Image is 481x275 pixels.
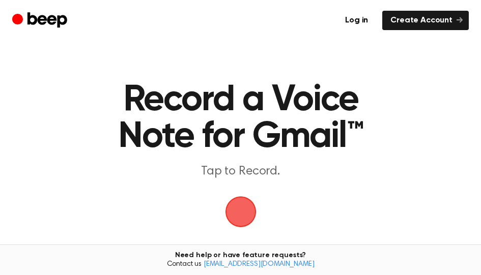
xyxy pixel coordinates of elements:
p: Tap to Record. [110,163,371,180]
a: Create Account [382,11,469,30]
a: Log in [337,11,376,30]
a: [EMAIL_ADDRESS][DOMAIN_NAME] [204,261,315,268]
h1: Record a Voice Note for Gmail™ [110,82,371,155]
span: Contact us [6,260,475,269]
img: Beep Logo [225,196,256,227]
a: Beep [12,11,70,31]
